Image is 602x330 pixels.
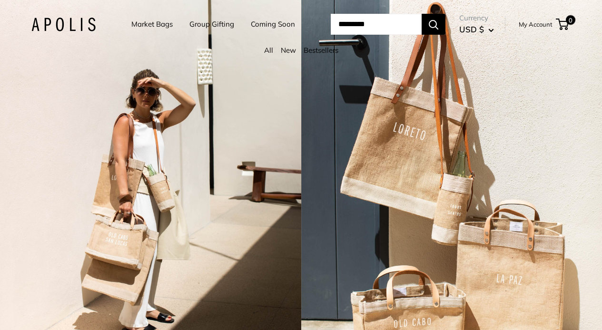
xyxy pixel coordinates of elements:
a: All [264,46,273,55]
img: Apolis [31,18,96,31]
a: Bestsellers [304,46,338,55]
a: Market Bags [131,18,173,31]
a: 0 [557,19,569,30]
span: 0 [566,15,575,25]
button: Search [422,14,445,35]
a: My Account [519,19,553,30]
a: Coming Soon [251,18,295,31]
span: USD $ [459,24,484,34]
a: Group Gifting [189,18,234,31]
input: Search... [331,14,422,35]
span: Currency [459,11,494,25]
a: New [281,46,296,55]
button: USD $ [459,22,494,37]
